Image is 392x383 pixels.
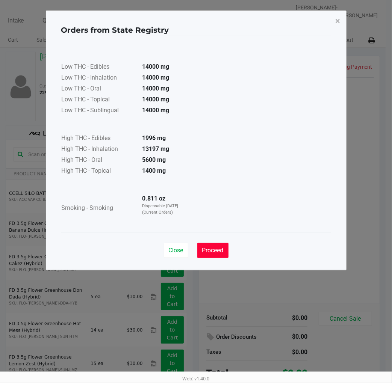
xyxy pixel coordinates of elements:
span: Close [169,247,183,254]
button: Proceed [197,243,229,258]
strong: 13197 mg [142,145,170,152]
span: Web: v1.40.0 [183,376,210,381]
strong: 1996 mg [142,134,166,142]
td: Low THC - Sublingual [61,106,136,116]
strong: 5600 mg [142,156,166,163]
button: Close [164,243,188,258]
strong: 14000 mg [142,107,170,114]
td: Low THC - Topical [61,95,136,106]
td: High THC - Edibles [61,133,136,144]
strong: 0.811 oz [142,195,166,202]
strong: 14000 mg [142,74,170,81]
h4: Orders from State Registry [61,24,169,36]
p: Dispensable [DATE] (Current Orders) [142,203,183,216]
td: Low THC - Oral [61,84,136,95]
td: Smoking - Smoking [61,194,136,223]
strong: 1400 mg [142,167,166,174]
strong: 14000 mg [142,63,170,70]
strong: 14000 mg [142,85,170,92]
span: Proceed [202,247,224,254]
span: × [336,16,341,26]
strong: 14000 mg [142,96,170,103]
td: High THC - Inhalation [61,144,136,155]
td: High THC - Topical [61,166,136,177]
button: Close [330,11,347,32]
td: Low THC - Inhalation [61,73,136,84]
td: High THC - Oral [61,155,136,166]
td: Low THC - Edibles [61,62,136,73]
